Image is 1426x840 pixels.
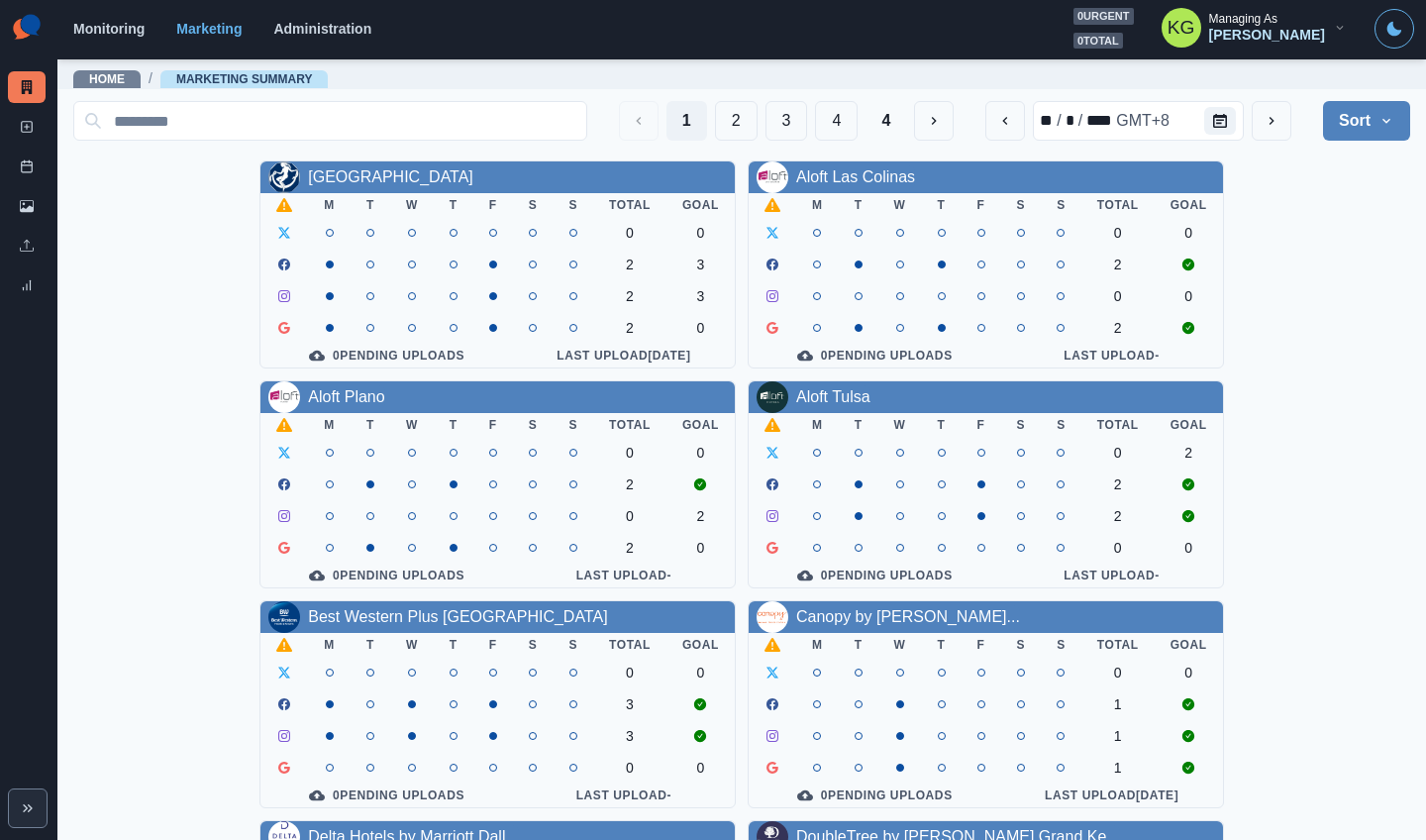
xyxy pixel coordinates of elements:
[434,193,473,217] th: T
[553,633,593,657] th: S
[1073,33,1123,50] span: 0 total
[1171,225,1207,241] div: 0
[1041,633,1081,657] th: S
[878,193,922,217] th: W
[796,193,839,217] th: M
[176,72,313,86] a: Marketing Summary
[609,696,651,712] div: 3
[922,413,962,437] th: T
[390,193,434,217] th: W
[1081,633,1155,657] th: Total
[8,230,46,262] a: Uploads
[473,193,513,217] th: F
[609,257,651,272] div: 2
[666,633,735,657] th: Goal
[715,101,758,141] button: Page 2
[1064,109,1076,133] div: day
[682,257,719,272] div: 3
[149,68,153,89] span: /
[1081,193,1155,217] th: Total
[666,101,707,141] button: Page 1
[839,193,878,217] th: T
[1081,413,1155,437] th: Total
[962,633,1001,657] th: F
[878,633,922,657] th: W
[1097,728,1139,744] div: 1
[1055,109,1063,133] div: /
[1171,540,1207,556] div: 0
[757,601,788,633] img: 448283599303931
[796,633,839,657] th: M
[1097,288,1139,304] div: 0
[1114,109,1171,133] div: time zone
[529,348,719,364] div: Last Upload [DATE]
[553,193,593,217] th: S
[682,288,719,304] div: 3
[1017,348,1207,364] div: Last Upload -
[390,413,434,437] th: W
[609,508,651,524] div: 0
[308,388,384,405] a: Aloft Plano
[796,608,1020,625] a: Canopy by [PERSON_NAME]...
[1097,665,1139,681] div: 0
[764,348,985,364] div: 0 Pending Uploads
[619,101,659,141] button: Previous
[1097,257,1139,272] div: 2
[89,72,125,86] a: Home
[1097,540,1139,556] div: 0
[1001,633,1042,657] th: S
[1155,193,1223,217] th: Goal
[513,633,554,657] th: S
[351,633,390,657] th: T
[609,320,651,336] div: 2
[609,225,651,241] div: 0
[1097,696,1139,712] div: 1
[922,193,962,217] th: T
[764,568,985,583] div: 0 Pending Uploads
[839,413,878,437] th: T
[1168,4,1195,52] div: Katrina Gallardo
[351,193,390,217] th: T
[796,168,915,185] a: Aloft Las Colinas
[1041,193,1081,217] th: S
[796,413,839,437] th: M
[682,445,719,461] div: 0
[1097,760,1139,776] div: 1
[922,633,962,657] th: T
[1155,413,1223,437] th: Goal
[8,71,46,103] a: Marketing Summary
[8,151,46,182] a: Post Schedule
[434,413,473,437] th: T
[1204,107,1236,135] button: Calendar
[1146,8,1363,48] button: Managing As[PERSON_NAME]
[1097,320,1139,336] div: 2
[1097,225,1139,241] div: 0
[764,787,985,803] div: 0 Pending Uploads
[8,111,46,143] a: New Post
[73,68,328,89] nav: breadcrumb
[273,21,371,37] a: Administration
[1084,109,1114,133] div: year
[609,540,651,556] div: 2
[1375,9,1414,49] button: Toggle Mode
[1017,568,1207,583] div: Last Upload -
[1155,633,1223,657] th: Goal
[593,193,666,217] th: Total
[276,348,497,364] div: 0 Pending Uploads
[878,413,922,437] th: W
[682,760,719,776] div: 0
[308,633,351,657] th: M
[268,161,300,193] img: 284157519576
[1171,288,1207,304] div: 0
[529,787,719,803] div: Last Upload -
[682,225,719,241] div: 0
[553,413,593,437] th: S
[351,413,390,437] th: T
[682,665,719,681] div: 0
[1171,445,1207,461] div: 2
[73,21,145,37] a: Monitoring
[682,320,719,336] div: 0
[666,193,735,217] th: Goal
[434,633,473,657] th: T
[8,269,46,301] a: Review Summary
